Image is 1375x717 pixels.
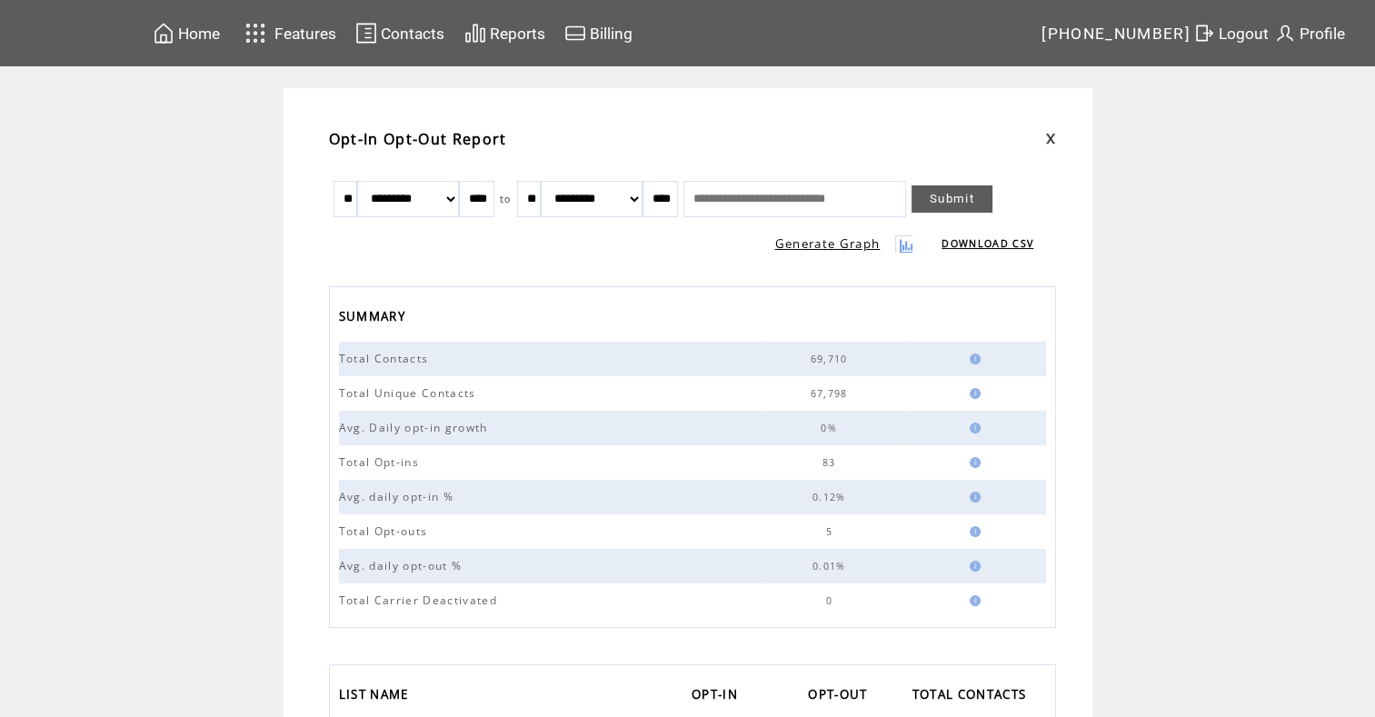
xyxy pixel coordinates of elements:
[339,682,413,712] span: LIST NAME
[339,351,433,366] span: Total Contacts
[942,237,1033,250] a: DOWNLOAD CSV
[825,525,836,538] span: 5
[1191,19,1271,47] a: Logout
[353,19,447,47] a: Contacts
[153,22,174,45] img: home.svg
[490,25,545,43] span: Reports
[339,420,493,435] span: Avg. Daily opt-in growth
[808,682,872,712] span: OPT-OUT
[381,25,444,43] span: Contacts
[964,492,981,503] img: help.gif
[808,682,876,712] a: OPT-OUT
[329,129,507,149] span: Opt-In Opt-Out Report
[339,454,423,470] span: Total Opt-ins
[964,457,981,468] img: help.gif
[339,385,481,401] span: Total Unique Contacts
[339,304,410,334] span: SUMMARY
[964,526,981,537] img: help.gif
[240,18,272,48] img: features.svg
[912,682,1031,712] span: TOTAL CONTACTS
[964,595,981,606] img: help.gif
[1274,22,1296,45] img: profile.svg
[775,235,881,252] a: Generate Graph
[1271,19,1348,47] a: Profile
[500,193,512,205] span: to
[964,354,981,364] img: help.gif
[811,387,852,400] span: 67,798
[464,22,486,45] img: chart.svg
[1300,25,1345,43] span: Profile
[912,682,1036,712] a: TOTAL CONTACTS
[812,491,851,503] span: 0.12%
[1219,25,1269,43] span: Logout
[825,594,836,607] span: 0
[821,422,842,434] span: 0%
[339,682,418,712] a: LIST NAME
[355,22,377,45] img: contacts.svg
[339,489,458,504] span: Avg. daily opt-in %
[562,19,635,47] a: Billing
[692,682,747,712] a: OPT-IN
[1041,25,1191,43] span: [PHONE_NUMBER]
[1193,22,1215,45] img: exit.svg
[274,25,336,43] span: Features
[339,558,467,573] span: Avg. daily opt-out %
[150,19,223,47] a: Home
[964,561,981,572] img: help.gif
[692,682,742,712] span: OPT-IN
[178,25,220,43] span: Home
[964,423,981,433] img: help.gif
[812,560,851,573] span: 0.01%
[237,15,340,51] a: Features
[339,523,433,539] span: Total Opt-outs
[590,25,633,43] span: Billing
[912,185,992,213] a: Submit
[964,388,981,399] img: help.gif
[564,22,586,45] img: creidtcard.svg
[462,19,548,47] a: Reports
[822,456,841,469] span: 83
[811,353,852,365] span: 69,710
[339,593,502,608] span: Total Carrier Deactivated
